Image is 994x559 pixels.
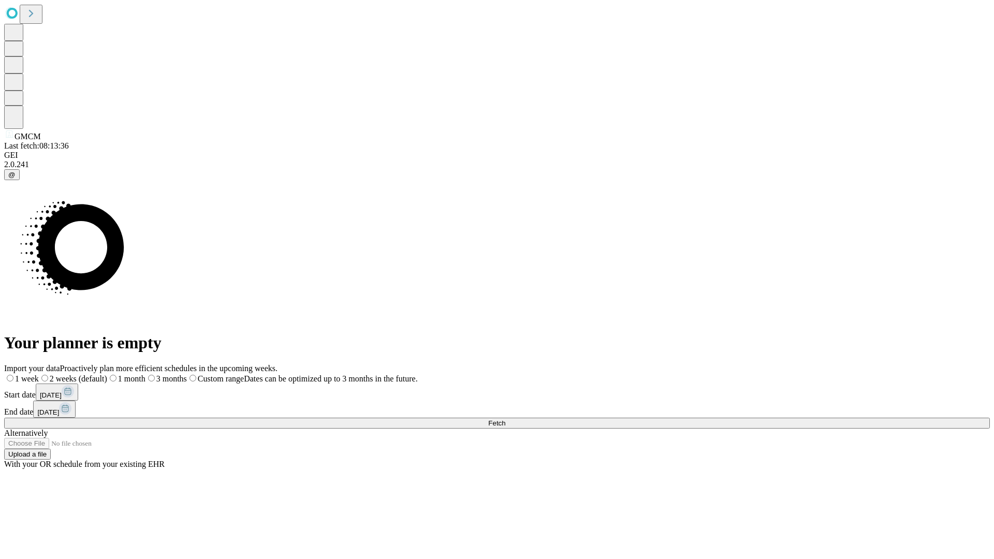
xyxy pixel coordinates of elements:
[198,374,244,383] span: Custom range
[15,374,39,383] span: 1 week
[4,418,990,429] button: Fetch
[244,374,417,383] span: Dates can be optimized up to 3 months in the future.
[37,408,59,416] span: [DATE]
[110,375,116,381] input: 1 month
[4,141,69,150] span: Last fetch: 08:13:36
[4,384,990,401] div: Start date
[4,401,990,418] div: End date
[4,460,165,468] span: With your OR schedule from your existing EHR
[60,364,277,373] span: Proactively plan more efficient schedules in the upcoming weeks.
[4,151,990,160] div: GEI
[488,419,505,427] span: Fetch
[50,374,107,383] span: 2 weeks (default)
[36,384,78,401] button: [DATE]
[14,132,41,141] span: GMCM
[33,401,76,418] button: [DATE]
[189,375,196,381] input: Custom rangeDates can be optimized up to 3 months in the future.
[148,375,155,381] input: 3 months
[4,160,990,169] div: 2.0.241
[4,449,51,460] button: Upload a file
[7,375,13,381] input: 1 week
[40,391,62,399] span: [DATE]
[118,374,145,383] span: 1 month
[4,429,48,437] span: Alternatively
[4,333,990,352] h1: Your planner is empty
[4,364,60,373] span: Import your data
[41,375,48,381] input: 2 weeks (default)
[4,169,20,180] button: @
[156,374,187,383] span: 3 months
[8,171,16,179] span: @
